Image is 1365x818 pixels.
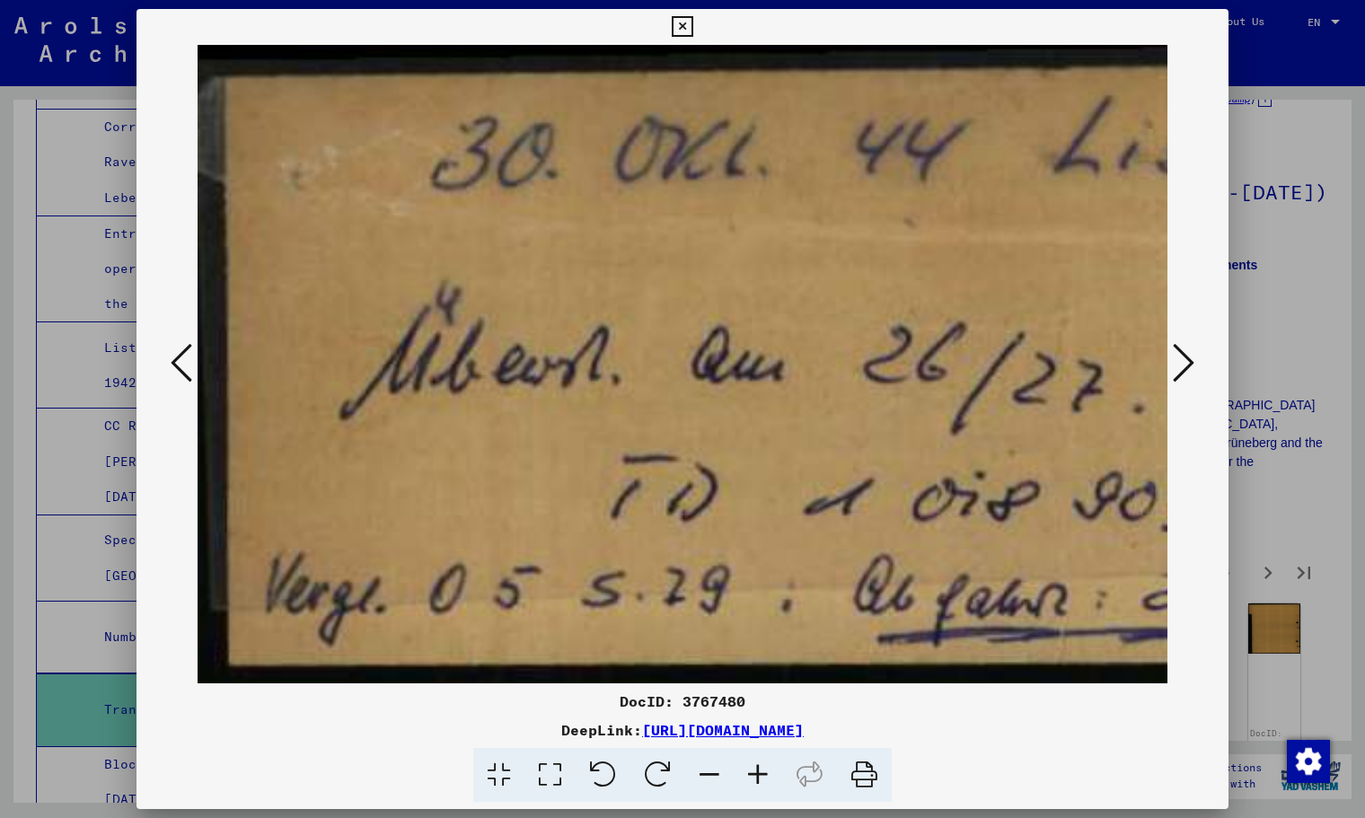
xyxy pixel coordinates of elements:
[642,721,804,739] a: [URL][DOMAIN_NAME]
[136,719,1228,741] div: DeepLink:
[1286,739,1329,782] div: Change consent
[1287,740,1330,783] img: Change consent
[136,690,1228,712] div: DocID: 3767480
